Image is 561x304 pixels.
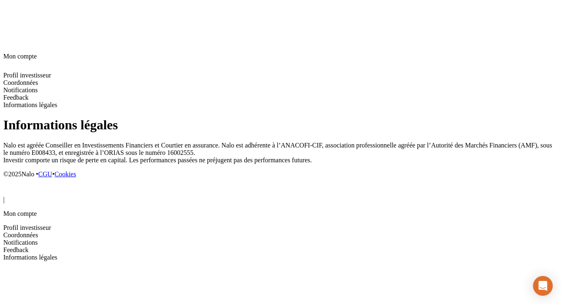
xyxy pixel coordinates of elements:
[3,239,38,246] span: Notifications
[3,246,28,253] span: Feedback
[3,94,28,101] span: Feedback
[3,72,51,79] span: Profil investisseur
[3,117,558,133] h1: Informations légales
[3,87,38,94] span: Notifications
[533,276,553,296] div: Open Intercom Messenger
[3,101,57,108] span: Informations légales
[3,53,37,60] span: Mon compte
[3,196,558,203] div: |
[54,171,76,178] a: Cookies
[3,142,558,164] p: Nalo est agréée Conseiller en Investissements Financiers et Courtier en assurance. Nalo est adhér...
[3,210,558,217] p: Mon compte
[3,224,51,231] span: Profil investisseur
[38,171,52,178] a: CGU
[3,254,57,261] span: Informations légales
[3,79,38,86] span: Coordonnées
[3,232,38,239] span: Coordonnées
[3,171,558,178] p: © 2025 Nalo • •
